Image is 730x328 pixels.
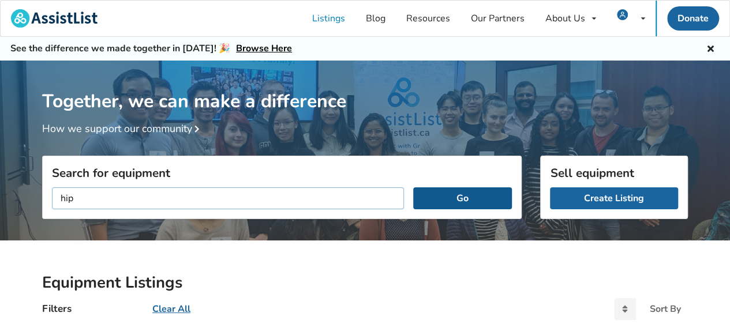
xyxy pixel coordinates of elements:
[396,1,461,36] a: Resources
[152,303,190,315] u: Clear All
[550,187,678,209] a: Create Listing
[42,302,72,315] h4: Filters
[302,1,355,36] a: Listings
[10,43,292,55] h5: See the difference we made together in [DATE]! 🎉
[413,187,512,209] button: Go
[52,187,404,209] input: I am looking for...
[236,42,292,55] a: Browse Here
[42,61,688,113] h1: Together, we can make a difference
[550,165,678,180] h3: Sell equipment
[355,1,396,36] a: Blog
[11,9,98,28] img: assistlist-logo
[461,1,535,36] a: Our Partners
[42,273,688,293] h2: Equipment Listings
[545,14,585,23] div: About Us
[617,9,628,20] img: user icon
[667,6,719,31] a: Donate
[650,304,681,314] div: Sort By
[52,165,512,180] h3: Search for equipment
[42,122,204,135] a: How we support our community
